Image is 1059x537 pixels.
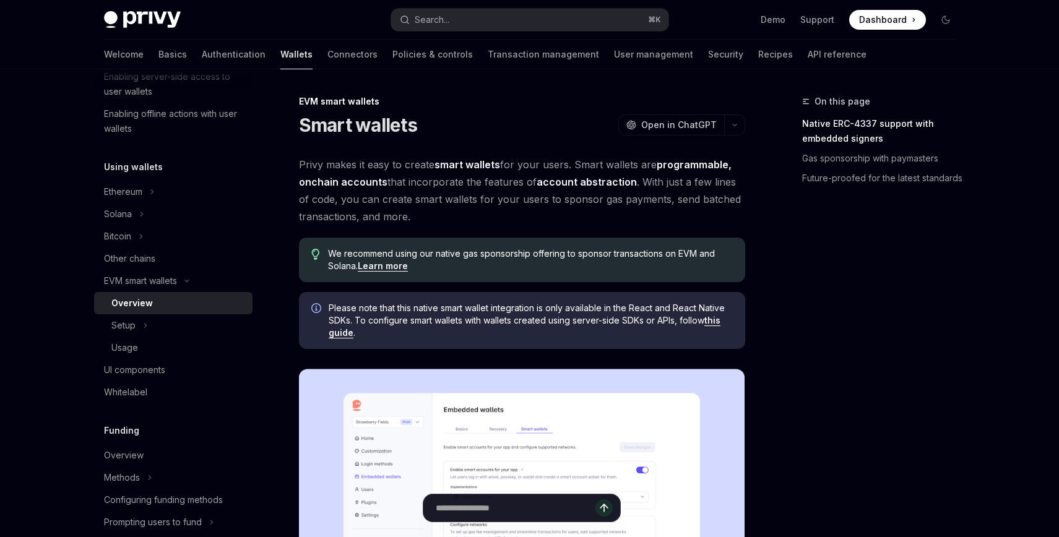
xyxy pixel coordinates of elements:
div: Search... [415,12,449,27]
button: Setup [94,314,253,337]
button: Send message [595,499,613,517]
button: EVM smart wallets [94,270,253,292]
h5: Funding [104,423,139,438]
a: Gas sponsorship with paymasters [802,148,966,168]
a: Whitelabel [94,381,253,403]
div: Bitcoin [104,229,131,244]
button: Methods [94,466,253,489]
a: Recipes [758,40,793,69]
a: Learn more [358,260,408,272]
div: EVM smart wallets [299,95,745,108]
span: Privy makes it easy to create for your users. Smart wallets are that incorporate the features of ... [299,156,745,225]
input: Ask a question... [436,494,595,522]
div: Solana [104,207,132,221]
div: Enabling offline actions with user wallets [104,106,245,136]
a: Configuring funding methods [94,489,253,511]
div: Prompting users to fund [104,515,202,530]
strong: smart wallets [434,158,500,171]
a: account abstraction [537,176,637,189]
a: Native ERC-4337 support with embedded signers [802,114,966,148]
div: Overview [111,296,153,311]
div: Configuring funding methods [104,492,223,507]
div: EVM smart wallets [104,273,177,288]
a: UI components [94,359,253,381]
a: Support [800,14,834,26]
div: Whitelabel [104,385,147,400]
span: We recommend using our native gas sponsorship offering to sponsor transactions on EVM and Solana. [328,247,732,272]
div: Setup [111,318,136,333]
span: Dashboard [859,14,907,26]
img: dark logo [104,11,181,28]
a: Wallets [280,40,313,69]
h1: Smart wallets [299,114,417,136]
span: Please note that this native smart wallet integration is only available in the React and React Na... [329,302,733,339]
svg: Tip [311,249,320,260]
a: User management [614,40,693,69]
a: Transaction management [488,40,599,69]
div: Ethereum [104,184,142,199]
a: Authentication [202,40,266,69]
a: Demo [761,14,785,26]
button: Search...⌘K [391,9,668,31]
a: Usage [94,337,253,359]
div: Usage [111,340,138,355]
a: Overview [94,292,253,314]
a: API reference [808,40,867,69]
span: On this page [815,94,870,109]
div: Overview [104,448,144,463]
a: Dashboard [849,10,926,30]
a: Other chains [94,247,253,270]
button: Solana [94,203,253,225]
a: Basics [158,40,187,69]
svg: Info [311,303,324,316]
a: Overview [94,444,253,466]
button: Bitcoin [94,225,253,247]
div: Other chains [104,251,155,266]
a: Enabling offline actions with user wallets [94,103,253,140]
button: Prompting users to fund [94,511,253,533]
button: Toggle dark mode [936,10,956,30]
h5: Using wallets [104,160,163,174]
a: Security [708,40,743,69]
span: Open in ChatGPT [641,119,717,131]
a: Connectors [327,40,378,69]
a: Welcome [104,40,144,69]
a: Future-proofed for the latest standards [802,168,966,188]
span: ⌘ K [648,15,661,25]
a: Policies & controls [392,40,473,69]
button: Open in ChatGPT [618,114,724,135]
button: Ethereum [94,181,253,203]
div: Methods [104,470,140,485]
div: UI components [104,363,165,377]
